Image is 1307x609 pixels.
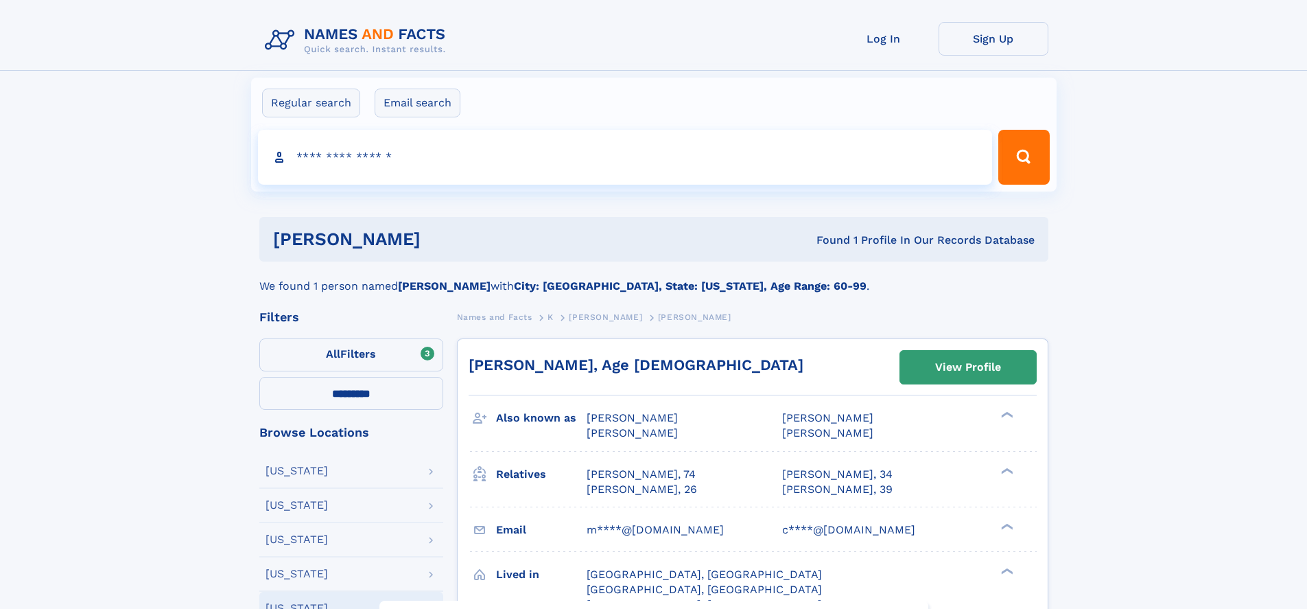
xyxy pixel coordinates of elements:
[262,89,360,117] label: Regular search
[496,518,587,542] h3: Email
[266,466,328,476] div: [US_STATE]
[998,130,1049,185] button: Search Button
[496,563,587,586] h3: Lived in
[266,500,328,511] div: [US_STATE]
[998,411,1014,420] div: ❯
[259,338,443,371] label: Filters
[587,426,678,439] span: [PERSON_NAME]
[266,534,328,545] div: [US_STATE]
[398,279,491,292] b: [PERSON_NAME]
[259,426,443,439] div: Browse Locations
[829,22,939,56] a: Log In
[266,568,328,579] div: [US_STATE]
[935,352,1001,383] div: View Profile
[782,411,873,424] span: [PERSON_NAME]
[782,426,873,439] span: [PERSON_NAME]
[998,466,1014,475] div: ❯
[375,89,460,117] label: Email search
[569,308,642,325] a: [PERSON_NAME]
[259,311,443,323] div: Filters
[998,522,1014,531] div: ❯
[587,411,678,424] span: [PERSON_NAME]
[258,130,993,185] input: search input
[547,308,554,325] a: K
[900,351,1036,384] a: View Profile
[457,308,532,325] a: Names and Facts
[998,566,1014,575] div: ❯
[618,233,1035,248] div: Found 1 Profile In Our Records Database
[259,22,457,59] img: Logo Names and Facts
[514,279,867,292] b: City: [GEOGRAPHIC_DATA], State: [US_STATE], Age Range: 60-99
[273,231,619,248] h1: [PERSON_NAME]
[259,262,1048,295] div: We found 1 person named with .
[587,482,697,497] a: [PERSON_NAME], 26
[939,22,1048,56] a: Sign Up
[587,568,822,581] span: [GEOGRAPHIC_DATA], [GEOGRAPHIC_DATA]
[496,463,587,486] h3: Relatives
[547,312,554,322] span: K
[496,406,587,430] h3: Also known as
[569,312,642,322] span: [PERSON_NAME]
[587,583,822,596] span: [GEOGRAPHIC_DATA], [GEOGRAPHIC_DATA]
[782,467,893,482] a: [PERSON_NAME], 34
[587,467,696,482] a: [PERSON_NAME], 74
[326,347,340,360] span: All
[658,312,731,322] span: [PERSON_NAME]
[469,356,803,374] a: [PERSON_NAME], Age [DEMOGRAPHIC_DATA]
[782,482,893,497] a: [PERSON_NAME], 39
